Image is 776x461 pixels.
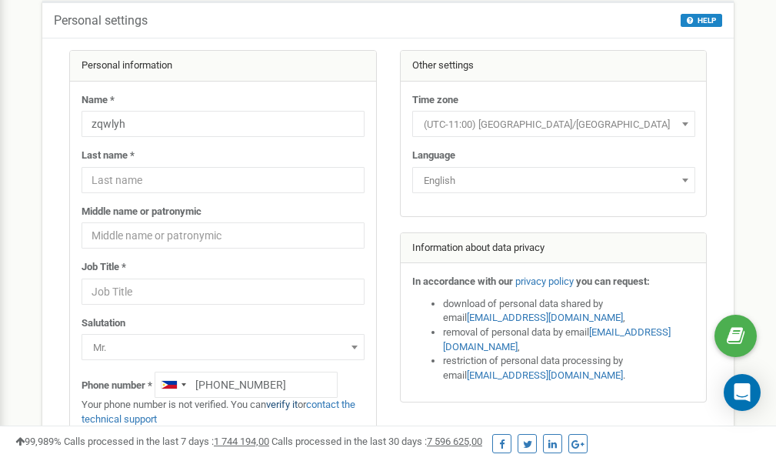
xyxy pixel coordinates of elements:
[418,114,690,135] span: (UTC-11:00) Pacific/Midway
[467,312,623,323] a: [EMAIL_ADDRESS][DOMAIN_NAME]
[87,337,359,359] span: Mr.
[412,93,458,108] label: Time zone
[418,170,690,192] span: English
[82,205,201,219] label: Middle name or patronymic
[15,436,62,447] span: 99,989%
[82,222,365,249] input: Middle name or patronymic
[214,436,269,447] u: 1 744 194,00
[64,436,269,447] span: Calls processed in the last 7 days :
[443,297,695,326] li: download of personal data shared by email ,
[155,372,338,398] input: +1-800-555-55-55
[412,276,513,287] strong: In accordance with our
[82,279,365,305] input: Job Title
[412,111,695,137] span: (UTC-11:00) Pacific/Midway
[82,379,152,393] label: Phone number *
[82,111,365,137] input: Name
[82,398,365,426] p: Your phone number is not verified. You can or
[443,326,671,352] a: [EMAIL_ADDRESS][DOMAIN_NAME]
[443,326,695,354] li: removal of personal data by email ,
[681,14,722,27] button: HELP
[82,93,115,108] label: Name *
[70,51,376,82] div: Personal information
[401,51,707,82] div: Other settings
[401,233,707,264] div: Information about data privacy
[82,316,125,331] label: Salutation
[467,369,623,381] a: [EMAIL_ADDRESS][DOMAIN_NAME]
[82,149,135,163] label: Last name *
[82,334,365,360] span: Mr.
[155,372,191,397] div: Telephone country code
[54,14,148,28] h5: Personal settings
[427,436,482,447] u: 7 596 625,00
[576,276,650,287] strong: you can request:
[82,399,355,425] a: contact the technical support
[82,167,365,193] input: Last name
[443,354,695,382] li: restriction of personal data processing by email .
[515,276,574,287] a: privacy policy
[724,374,761,411] div: Open Intercom Messenger
[82,260,126,275] label: Job Title *
[266,399,298,410] a: verify it
[412,167,695,193] span: English
[412,149,455,163] label: Language
[271,436,482,447] span: Calls processed in the last 30 days :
